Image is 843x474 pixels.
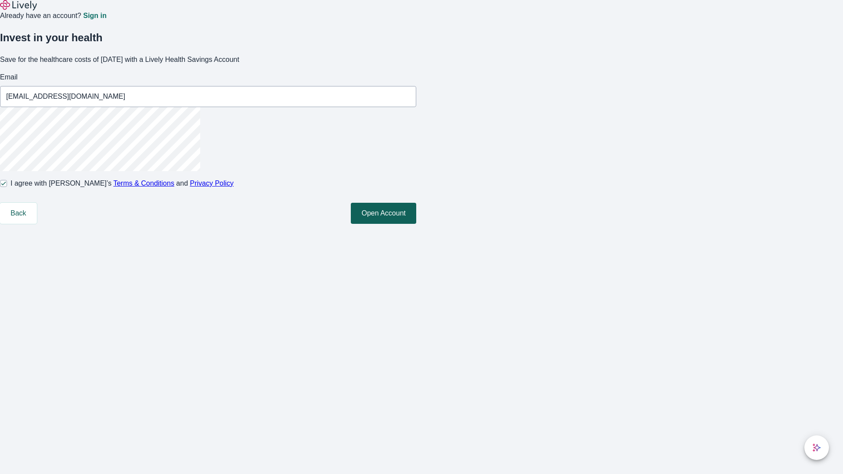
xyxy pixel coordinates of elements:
button: Open Account [351,203,416,224]
span: I agree with [PERSON_NAME]’s and [11,178,234,189]
a: Privacy Policy [190,180,234,187]
a: Sign in [83,12,106,19]
svg: Lively AI Assistant [812,443,821,452]
button: chat [804,435,829,460]
a: Terms & Conditions [113,180,174,187]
